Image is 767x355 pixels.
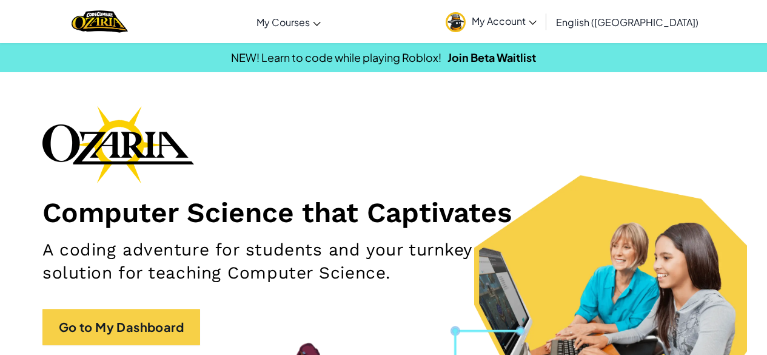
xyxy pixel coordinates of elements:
[42,106,194,183] img: Ozaria branding logo
[256,16,310,29] span: My Courses
[250,5,327,38] a: My Courses
[72,9,128,34] img: Home
[440,2,543,41] a: My Account
[556,16,698,29] span: English ([GEOGRAPHIC_DATA])
[446,12,466,32] img: avatar
[42,238,500,285] h2: A coding adventure for students and your turnkey solution for teaching Computer Science.
[42,195,725,229] h1: Computer Science that Captivates
[447,50,536,64] a: Join Beta Waitlist
[42,309,200,345] a: Go to My Dashboard
[550,5,705,38] a: English ([GEOGRAPHIC_DATA])
[231,50,441,64] span: NEW! Learn to code while playing Roblox!
[472,15,537,27] span: My Account
[72,9,128,34] a: Ozaria by CodeCombat logo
